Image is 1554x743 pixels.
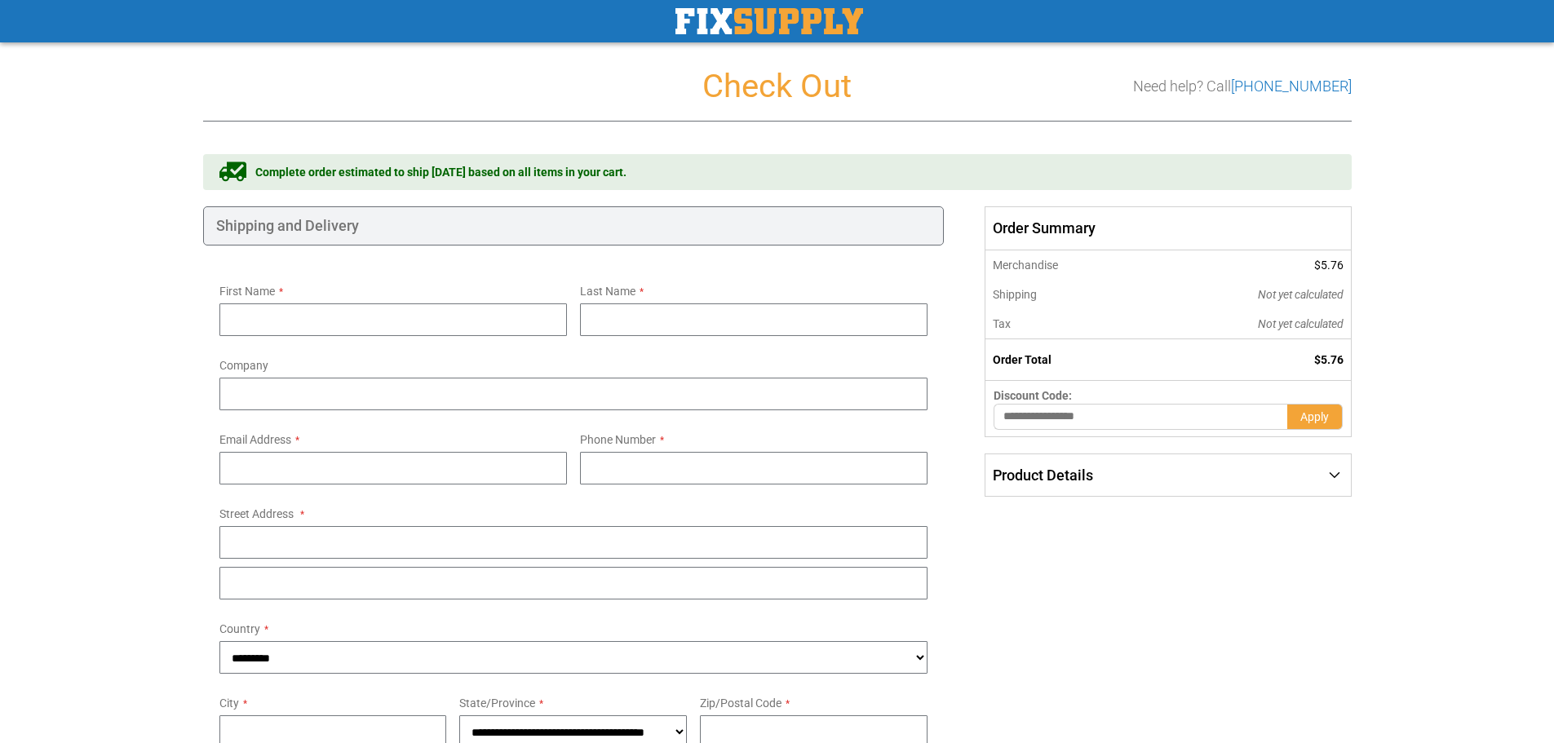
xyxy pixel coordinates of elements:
span: $5.76 [1314,353,1344,366]
div: Shipping and Delivery [203,206,945,245]
span: Not yet calculated [1258,288,1344,301]
span: Complete order estimated to ship [DATE] based on all items in your cart. [255,164,626,180]
span: Street Address [219,507,294,520]
img: Fix Industrial Supply [675,8,863,34]
span: Apply [1300,410,1329,423]
span: Email Address [219,433,291,446]
a: [PHONE_NUMBER] [1231,77,1352,95]
span: City [219,697,239,710]
a: store logo [675,8,863,34]
span: Order Summary [985,206,1351,250]
span: $5.76 [1314,259,1344,272]
button: Apply [1287,404,1343,430]
span: Country [219,622,260,635]
span: Company [219,359,268,372]
span: Product Details [993,467,1093,484]
th: Tax [985,309,1148,339]
span: Shipping [993,288,1037,301]
h3: Need help? Call [1133,78,1352,95]
span: Phone Number [580,433,656,446]
span: Discount Code: [994,389,1072,402]
span: First Name [219,285,275,298]
strong: Order Total [993,353,1051,366]
th: Merchandise [985,250,1148,280]
h1: Check Out [203,69,1352,104]
span: Not yet calculated [1258,317,1344,330]
span: Zip/Postal Code [700,697,781,710]
span: State/Province [459,697,535,710]
span: Last Name [580,285,635,298]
